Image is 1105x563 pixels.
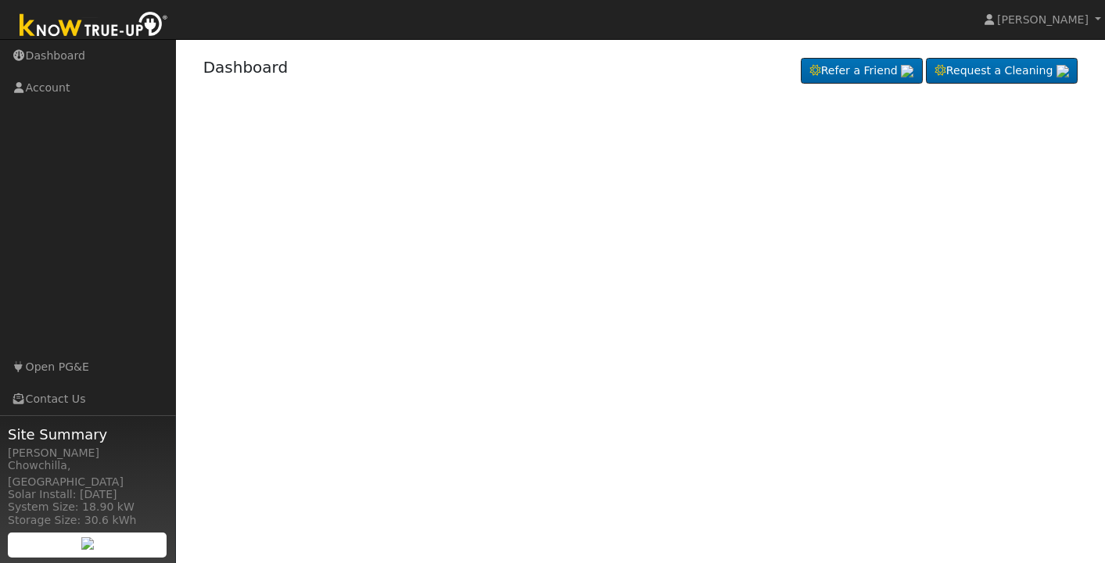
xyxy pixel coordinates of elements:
[8,445,167,461] div: [PERSON_NAME]
[8,486,167,503] div: Solar Install: [DATE]
[203,58,289,77] a: Dashboard
[8,424,167,445] span: Site Summary
[901,65,913,77] img: retrieve
[8,499,167,515] div: System Size: 18.90 kW
[1057,65,1069,77] img: retrieve
[926,58,1078,84] a: Request a Cleaning
[997,13,1089,26] span: [PERSON_NAME]
[8,512,167,529] div: Storage Size: 30.6 kWh
[81,537,94,550] img: retrieve
[801,58,923,84] a: Refer a Friend
[8,457,167,490] div: Chowchilla, [GEOGRAPHIC_DATA]
[12,9,176,44] img: Know True-Up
